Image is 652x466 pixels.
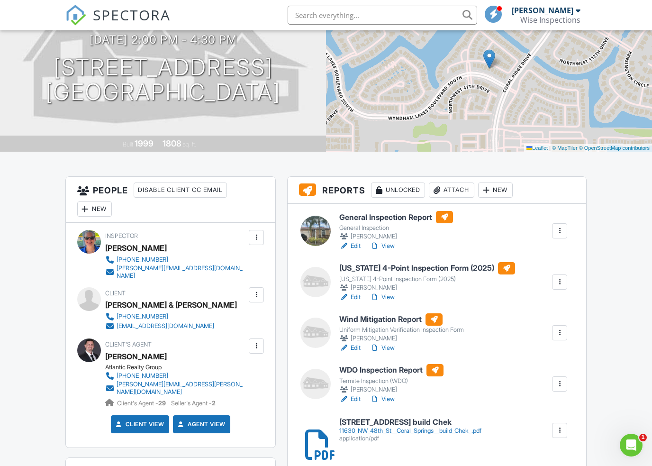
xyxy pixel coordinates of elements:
[163,138,181,148] div: 1808
[520,15,580,25] div: Wise Inspections
[478,183,513,198] div: New
[105,298,237,312] div: [PERSON_NAME] & [PERSON_NAME]
[339,418,481,427] h6: [STREET_ADDRESS] build Chek
[117,265,247,280] div: [PERSON_NAME][EMAIL_ADDRESS][DOMAIN_NAME]
[339,211,453,223] h6: General Inspection Report
[339,262,515,292] a: [US_STATE] 4-Point Inspection Form (2025) [US_STATE] 4-Point Inspection Form (2025) [PERSON_NAME]
[429,183,474,198] div: Attach
[370,241,395,251] a: View
[105,381,247,396] a: [PERSON_NAME][EMAIL_ADDRESS][PERSON_NAME][DOMAIN_NAME]
[117,313,168,320] div: [PHONE_NUMBER]
[339,364,444,376] h6: WDO Inspection Report
[339,418,481,442] a: [STREET_ADDRESS] build Chek 11630_NW_48th_St__Coral_Springs__build_Chek_.pdf application/pdf
[339,364,444,394] a: WDO Inspection Report Termite Inspection (WDO) [PERSON_NAME]
[339,394,361,404] a: Edit
[339,241,361,251] a: Edit
[370,394,395,404] a: View
[105,312,229,321] a: [PHONE_NUMBER]
[339,343,361,353] a: Edit
[339,334,464,343] div: [PERSON_NAME]
[339,275,515,283] div: [US_STATE] 4-Point Inspection Form (2025)
[171,400,216,407] span: Seller's Agent -
[135,138,154,148] div: 1999
[183,141,196,148] span: sq. ft.
[620,434,643,457] iframe: Intercom live chat
[77,201,112,217] div: New
[371,183,425,198] div: Unlocked
[288,6,477,25] input: Search everything...
[339,262,515,274] h6: [US_STATE] 4-Point Inspection Form (2025)
[339,385,444,394] div: [PERSON_NAME]
[65,5,86,26] img: The Best Home Inspection Software - Spectora
[339,377,444,385] div: Termite Inspection (WDO)
[105,241,167,255] div: [PERSON_NAME]
[212,400,216,407] strong: 2
[579,145,650,151] a: © OpenStreetMap contributors
[105,349,167,364] div: [PERSON_NAME]
[45,55,281,105] h1: [STREET_ADDRESS] [GEOGRAPHIC_DATA]
[117,381,247,396] div: [PERSON_NAME][EMAIL_ADDRESS][PERSON_NAME][DOMAIN_NAME]
[370,292,395,302] a: View
[105,255,247,265] a: [PHONE_NUMBER]
[339,326,464,334] div: Uniform Mitigation Verification Inspection Form
[288,177,586,204] h3: Reports
[105,364,254,371] div: Atlantic Realty Group
[339,435,481,442] div: application/pdf
[93,5,171,25] span: SPECTORA
[639,434,647,441] span: 1
[339,232,453,241] div: [PERSON_NAME]
[65,13,171,33] a: SPECTORA
[117,372,168,380] div: [PHONE_NUMBER]
[117,256,168,264] div: [PHONE_NUMBER]
[105,265,247,280] a: [PERSON_NAME][EMAIL_ADDRESS][DOMAIN_NAME]
[339,313,464,344] a: Wind Mitigation Report Uniform Mitigation Verification Inspection Form [PERSON_NAME]
[105,321,229,331] a: [EMAIL_ADDRESS][DOMAIN_NAME]
[90,33,237,46] h3: [DATE] 2:00 pm - 4:30 pm
[105,371,247,381] a: [PHONE_NUMBER]
[526,145,548,151] a: Leaflet
[370,343,395,353] a: View
[483,49,495,69] img: Marker
[123,141,133,148] span: Built
[339,427,481,435] div: 11630_NW_48th_St__Coral_Springs__build_Chek_.pdf
[512,6,573,15] div: [PERSON_NAME]
[114,420,164,429] a: Client View
[339,224,453,232] div: General Inspection
[339,292,361,302] a: Edit
[134,183,227,198] div: Disable Client CC Email
[176,420,225,429] a: Agent View
[339,283,515,292] div: [PERSON_NAME]
[117,322,214,330] div: [EMAIL_ADDRESS][DOMAIN_NAME]
[549,145,551,151] span: |
[552,145,578,151] a: © MapTiler
[339,313,464,326] h6: Wind Mitigation Report
[117,400,167,407] span: Client's Agent -
[105,341,152,348] span: Client's Agent
[66,177,276,223] h3: People
[105,290,126,297] span: Client
[158,400,166,407] strong: 29
[105,232,138,239] span: Inspector
[339,211,453,241] a: General Inspection Report General Inspection [PERSON_NAME]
